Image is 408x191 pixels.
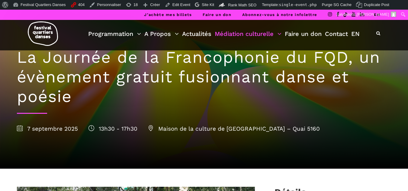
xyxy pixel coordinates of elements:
a: Faire un don [203,12,231,17]
span: Site Kit [202,2,214,7]
a: Faire un don [285,29,322,39]
a: A Propos [144,29,179,39]
h1: La Journée de la Francophonie du FQD, un évènement gratuit fusionnant danse et poésie [17,48,391,106]
a: Abonnez-vous à notre infolettre [242,12,317,17]
a: Actualités [182,29,211,39]
a: Contact [325,29,348,39]
span: 13h30 - 17h30 [88,125,137,132]
a: Médiation culturelle [215,29,281,39]
a: Programmation [88,29,141,39]
span: single-event.php [279,2,317,7]
span: Maison de la culture de [GEOGRAPHIC_DATA] – Quai 5160 [148,125,320,132]
span: Rank Math SEO [228,3,256,7]
img: logo-fqd-med [28,21,58,46]
a: Salutations, [334,10,399,19]
a: J’achète mes billets [144,12,192,17]
span: 7 septembre 2025 [17,125,78,132]
a: EN [351,29,360,39]
span: [PERSON_NAME] [357,12,389,17]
